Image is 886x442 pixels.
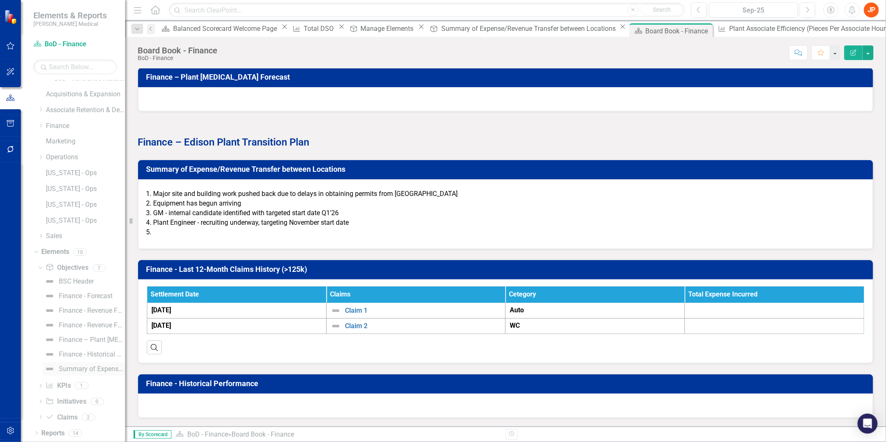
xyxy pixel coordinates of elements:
[709,3,798,18] button: Sep-25
[187,430,228,438] a: BoD - Finance
[506,319,685,334] td: Double-Click to Edit
[146,73,868,81] h3: Finance – Plant [MEDICAL_DATA] Forecast
[43,348,125,361] a: Finance - Historical Performance
[45,263,88,273] a: Objectives
[45,349,55,359] img: Not Defined
[59,292,113,300] div: Finance - Forecast
[858,414,878,434] div: Open Intercom Messenger
[4,9,19,24] img: ClearPoint Strategy
[43,362,125,376] a: Summary of Expense/Revenue Transfer between Locations
[331,306,341,316] img: Not Defined
[138,46,217,55] div: Board Book - Finance
[427,23,617,34] a: Summary of Expense/Revenue Transfer between Locations
[33,20,107,27] small: [PERSON_NAME] Medical
[151,321,171,329] span: [DATE]
[45,364,55,374] img: Not Defined
[361,23,416,34] div: Manage Elements
[46,153,125,162] a: Operations
[173,23,279,34] div: Balanced Scorecard Welcome Page
[138,55,217,61] div: BoD - Finance
[69,429,82,437] div: 14
[176,430,499,439] div: »
[46,168,125,178] a: [US_STATE] - Ops
[290,23,336,34] a: Total DSO
[45,413,77,422] a: Claims
[59,351,125,358] div: Finance - Historical Performance
[45,381,70,391] a: KPIs
[41,429,65,438] a: Reports
[43,304,125,317] a: Finance - Revenue Forecast by Source (Table)
[147,303,327,319] td: Double-Click to Edit
[153,189,864,199] li: Major site and building work pushed back due to delays in obtaining permits from [GEOGRAPHIC_DATA]
[33,40,117,49] a: BoD - Finance
[304,23,336,34] div: Total DSO
[46,184,125,194] a: [US_STATE] - Ops
[59,321,125,329] div: Finance - Revenue Forecast by Source (Chart)
[59,336,125,344] div: Finance – Plant [MEDICAL_DATA] Forecast
[46,200,125,210] a: [US_STATE] - Ops
[151,306,171,314] span: [DATE]
[146,379,868,388] h3: Finance - Historical Performance
[169,3,685,18] input: Search ClearPoint...
[441,23,618,34] div: Summary of Expense/Revenue Transfer between Locations
[59,365,125,373] div: Summary of Expense/Revenue Transfer between Locations
[138,136,309,148] strong: Finance – Edison Plant Transition Plan
[45,320,55,330] img: Not Defined
[45,335,55,345] img: Not Defined
[153,208,864,218] li: GM - internal candidate identified with targeted start date Q1'26
[91,398,104,405] div: 0
[45,291,55,301] img: Not Defined
[41,247,69,257] a: Elements
[159,23,279,34] a: Balanced Scorecard Welcome Page
[46,90,125,99] a: Acquisitions & Expansion
[43,275,94,288] a: BSC Header
[45,306,55,316] img: Not Defined
[146,265,868,274] h3: Finance - Last 12-Month Claims History (>125k)
[510,306,524,314] span: Auto
[73,249,87,256] div: 10
[46,216,125,226] a: [US_STATE] - Ops
[45,397,86,407] a: Initiatives
[232,430,294,438] div: Board Book - Finance
[43,333,125,347] a: Finance – Plant [MEDICAL_DATA] Forecast
[75,382,88,389] div: 1
[345,322,501,330] a: Claim 2
[331,321,341,331] img: Not Defined
[59,278,94,285] div: BSC Header
[147,319,327,334] td: Double-Click to Edit
[46,231,125,241] a: Sales
[59,307,125,314] div: Finance - Revenue Forecast by Source (Table)
[326,303,506,319] td: Double-Click to Edit Right Click for Context Menu
[46,105,125,115] a: Associate Retention & Development
[33,10,107,20] span: Elements & Reports
[46,137,125,146] a: Marketing
[864,3,879,18] button: JP
[641,4,683,16] button: Search
[712,5,795,15] div: Sep-25
[506,303,685,319] td: Double-Click to Edit
[133,430,171,439] span: By Scorecard
[43,319,125,332] a: Finance - Revenue Forecast by Source (Chart)
[82,414,95,421] div: 2
[33,60,117,74] input: Search Below...
[45,276,55,286] img: Not Defined
[345,307,501,314] a: Claim 1
[43,289,113,303] a: Finance - Forecast
[153,199,864,208] li: Equipment has begun arriving
[326,319,506,334] td: Double-Click to Edit Right Click for Context Menu
[46,121,125,131] a: Finance
[347,23,416,34] a: Manage Elements
[653,6,671,13] span: Search
[93,264,106,271] div: 7
[146,165,868,173] h3: Summary of Expense/Revenue Transfer between Locations
[645,26,711,36] div: Board Book - Finance
[510,321,520,329] span: WC
[153,218,864,228] li: Plant Engineer - recruiting underway, targeting November start date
